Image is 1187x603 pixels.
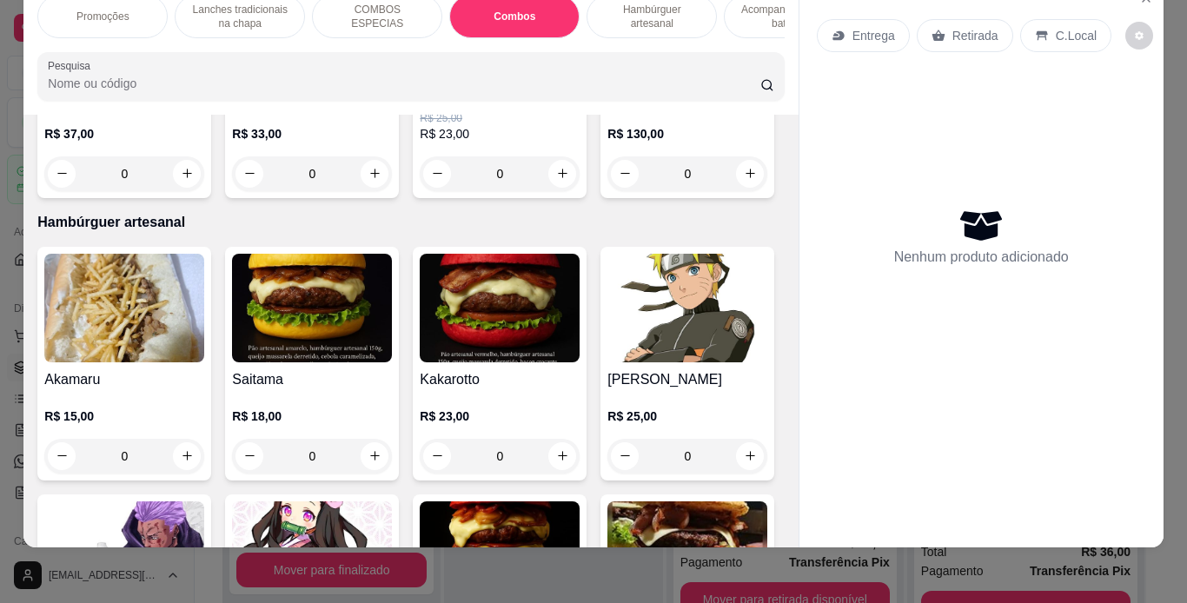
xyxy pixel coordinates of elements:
p: Promoções [76,10,129,23]
h4: [PERSON_NAME] [607,369,767,390]
p: C.Local [1056,27,1097,44]
p: Retirada [952,27,998,44]
p: Combos [494,10,535,23]
p: R$ 33,00 [232,125,392,142]
button: increase-product-quantity [173,442,201,470]
img: product-image [44,254,204,362]
p: R$ 23,00 [420,125,580,142]
p: Acompanhamentos ( batata ) [739,3,839,30]
h4: Akamaru [44,369,204,390]
img: product-image [232,254,392,362]
p: R$ 25,00 [607,408,767,425]
p: Lanches tradicionais na chapa [189,3,290,30]
p: R$ 37,00 [44,125,204,142]
p: Entrega [852,27,895,44]
input: Pesquisa [48,75,760,92]
p: R$ 23,00 [420,408,580,425]
h4: Kakarotto [420,369,580,390]
img: product-image [420,254,580,362]
img: product-image [607,254,767,362]
p: R$ 18,00 [232,408,392,425]
p: Hambúrguer artesanal [37,212,784,233]
p: R$ 15,00 [44,408,204,425]
h4: Saitama [232,369,392,390]
p: R$ 25,00 [420,111,580,125]
p: Hambúrguer artesanal [601,3,702,30]
button: decrease-product-quantity [48,442,76,470]
button: decrease-product-quantity [1125,22,1153,50]
p: R$ 130,00 [607,125,767,142]
label: Pesquisa [48,58,96,73]
p: COMBOS ESPECIAS [327,3,428,30]
p: Nenhum produto adicionado [894,247,1069,268]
